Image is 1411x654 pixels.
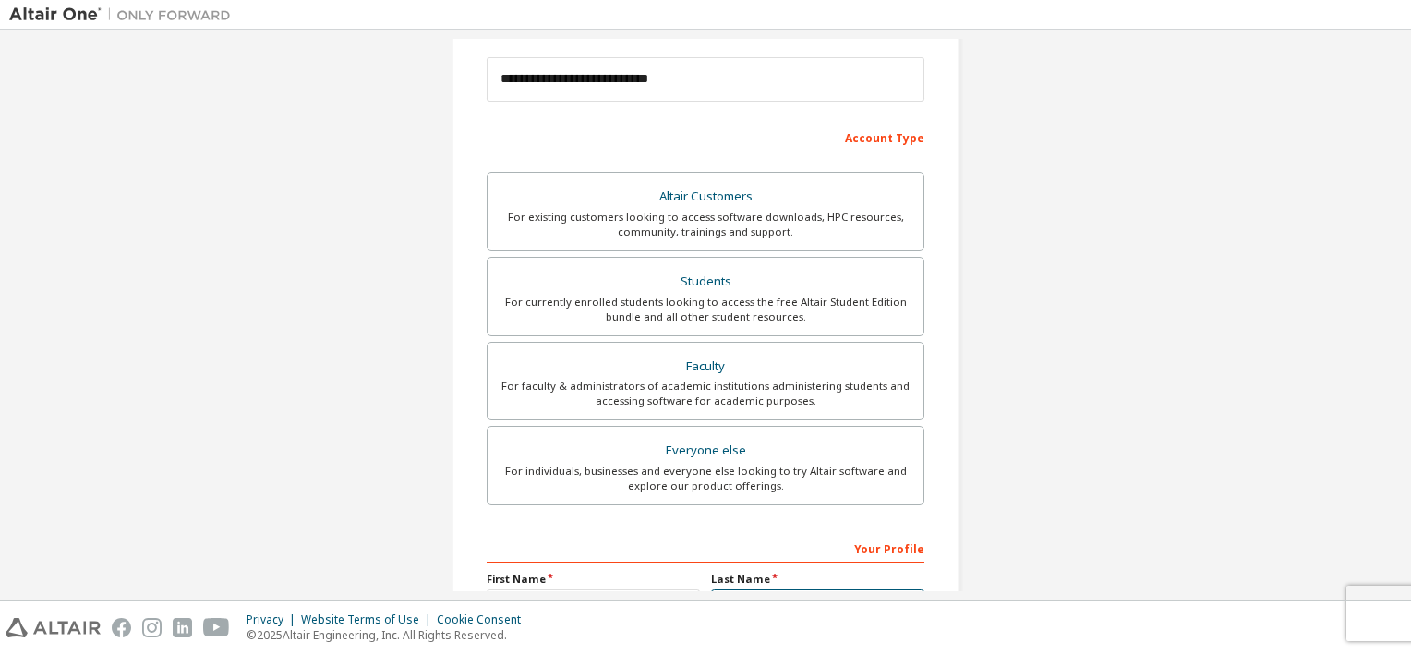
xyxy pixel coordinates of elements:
div: For faculty & administrators of academic institutions administering students and accessing softwa... [499,379,912,408]
img: Altair One [9,6,240,24]
img: facebook.svg [112,618,131,637]
div: Cookie Consent [437,612,532,627]
div: For individuals, businesses and everyone else looking to try Altair software and explore our prod... [499,464,912,493]
div: Faculty [499,354,912,380]
p: © 2025 Altair Engineering, Inc. All Rights Reserved. [247,627,532,643]
div: Students [499,269,912,295]
div: Account Type [487,122,924,151]
div: For currently enrolled students looking to access the free Altair Student Edition bundle and all ... [499,295,912,324]
label: Last Name [711,572,924,587]
div: Everyone else [499,438,912,464]
div: For existing customers looking to access software downloads, HPC resources, community, trainings ... [499,210,912,239]
div: Altair Customers [499,184,912,210]
label: First Name [487,572,700,587]
div: Your Profile [487,533,924,563]
img: altair_logo.svg [6,618,101,637]
img: youtube.svg [203,618,230,637]
img: instagram.svg [142,618,162,637]
div: Privacy [247,612,301,627]
div: Website Terms of Use [301,612,437,627]
img: linkedin.svg [173,618,192,637]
